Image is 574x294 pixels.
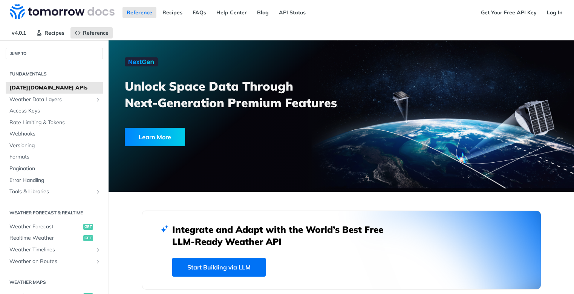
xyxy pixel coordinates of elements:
a: Weather Data LayersShow subpages for Weather Data Layers [6,94,103,105]
span: Formats [9,153,101,161]
a: Recipes [158,7,187,18]
button: Show subpages for Tools & Libraries [95,189,101,195]
a: API Status [275,7,310,18]
a: Access Keys [6,105,103,117]
a: FAQs [188,7,210,18]
a: Reference [122,7,156,18]
h2: Fundamentals [6,71,103,77]
a: Get Your Free API Key [477,7,541,18]
a: Weather on RoutesShow subpages for Weather on Routes [6,256,103,267]
button: Show subpages for Weather Timelines [95,247,101,253]
span: Weather Forecast [9,223,81,231]
a: Formats [6,151,103,163]
span: Rate Limiting & Tokens [9,119,101,126]
span: Error Handling [9,177,101,184]
span: Reference [83,29,109,36]
span: Access Keys [9,107,101,115]
img: Tomorrow.io Weather API Docs [10,4,115,19]
a: Tools & LibrariesShow subpages for Tools & Libraries [6,186,103,197]
span: get [83,235,93,241]
span: Webhooks [9,130,101,138]
a: Realtime Weatherget [6,232,103,244]
a: Weather Forecastget [6,221,103,232]
a: Help Center [212,7,251,18]
img: NextGen [125,57,158,66]
span: Weather Data Layers [9,96,93,103]
a: [DATE][DOMAIN_NAME] APIs [6,82,103,94]
h3: Unlock Space Data Through Next-Generation Premium Features [125,78,349,111]
a: Versioning [6,140,103,151]
span: Tools & Libraries [9,188,93,195]
div: Learn More [125,128,185,146]
span: Versioning [9,142,101,149]
a: Reference [70,27,113,38]
span: [DATE][DOMAIN_NAME] APIs [9,84,101,92]
a: Blog [253,7,273,18]
button: Show subpages for Weather on Routes [95,259,101,265]
a: Weather TimelinesShow subpages for Weather Timelines [6,244,103,256]
a: Recipes [32,27,69,38]
span: v4.0.1 [8,27,30,38]
h2: Weather Forecast & realtime [6,209,103,216]
span: Pagination [9,165,101,172]
a: Rate Limiting & Tokens [6,117,103,128]
span: Weather on Routes [9,258,93,265]
a: Webhooks [6,128,103,140]
button: Show subpages for Weather Data Layers [95,97,101,103]
a: Start Building via LLM [172,258,266,277]
a: Error Handling [6,175,103,186]
a: Log In [543,7,566,18]
span: Recipes [44,29,64,36]
button: JUMP TO [6,48,103,59]
h2: Weather Maps [6,279,103,286]
span: get [83,224,93,230]
span: Weather Timelines [9,246,93,254]
h2: Integrate and Adapt with the World’s Best Free LLM-Ready Weather API [172,223,395,248]
span: Realtime Weather [9,234,81,242]
a: Learn More [125,128,305,146]
a: Pagination [6,163,103,174]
